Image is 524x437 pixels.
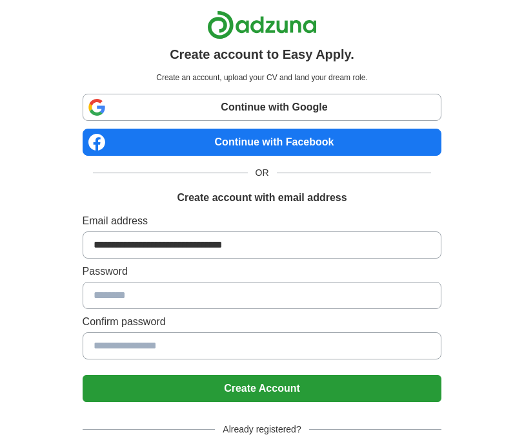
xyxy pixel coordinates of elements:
[83,129,442,156] a: Continue with Facebook
[85,72,439,83] p: Create an account, upload your CV and land your dream role.
[83,264,442,279] label: Password
[215,423,308,436] span: Already registered?
[177,190,347,206] h1: Create account with email address
[83,314,442,330] label: Confirm password
[170,45,354,64] h1: Create account to Easy Apply.
[83,94,442,121] a: Continue with Google
[248,166,277,180] span: OR
[83,213,442,229] label: Email address
[83,375,442,402] button: Create Account
[207,10,317,39] img: Adzuna logo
